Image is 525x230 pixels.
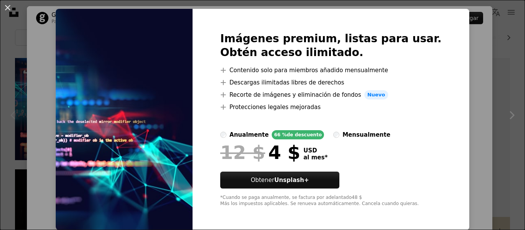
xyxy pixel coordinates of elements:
li: Recorte de imágenes y eliminación de fondos [220,90,442,99]
span: al mes * [303,154,327,161]
div: 66 % de descuento [272,130,324,139]
strong: Unsplash+ [274,177,309,184]
div: mensualmente [342,130,390,139]
div: *Cuando se paga anualmente, se factura por adelantado 48 $ Más los impuestos aplicables. Se renue... [220,195,442,207]
div: anualmente [229,130,269,139]
input: anualmente66 %de descuento [220,132,226,138]
span: USD [303,147,327,154]
li: Contenido solo para miembros añadido mensualmente [220,66,442,75]
img: premium_photo-1661877737564-3dfd7282efcb [56,9,193,230]
li: Descargas ilimitadas libres de derechos [220,78,442,87]
button: ObtenerUnsplash+ [220,172,339,189]
li: Protecciones legales mejoradas [220,103,442,112]
input: mensualmente [333,132,339,138]
span: 12 $ [220,142,265,162]
h2: Imágenes premium, listas para usar. Obtén acceso ilimitado. [220,32,442,60]
span: Nuevo [364,90,388,99]
div: 4 $ [220,142,300,162]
